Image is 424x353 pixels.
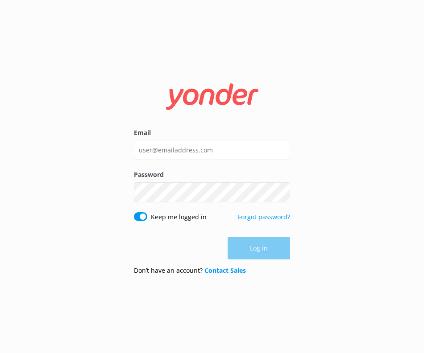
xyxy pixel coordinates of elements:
a: Forgot password? [238,213,290,221]
a: Contact Sales [204,266,246,275]
label: Email [134,128,290,138]
p: Don’t have an account? [134,266,246,275]
input: user@emailaddress.com [134,140,290,160]
button: Show password [272,183,290,201]
label: Password [134,170,290,180]
label: Keep me logged in [151,212,207,222]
